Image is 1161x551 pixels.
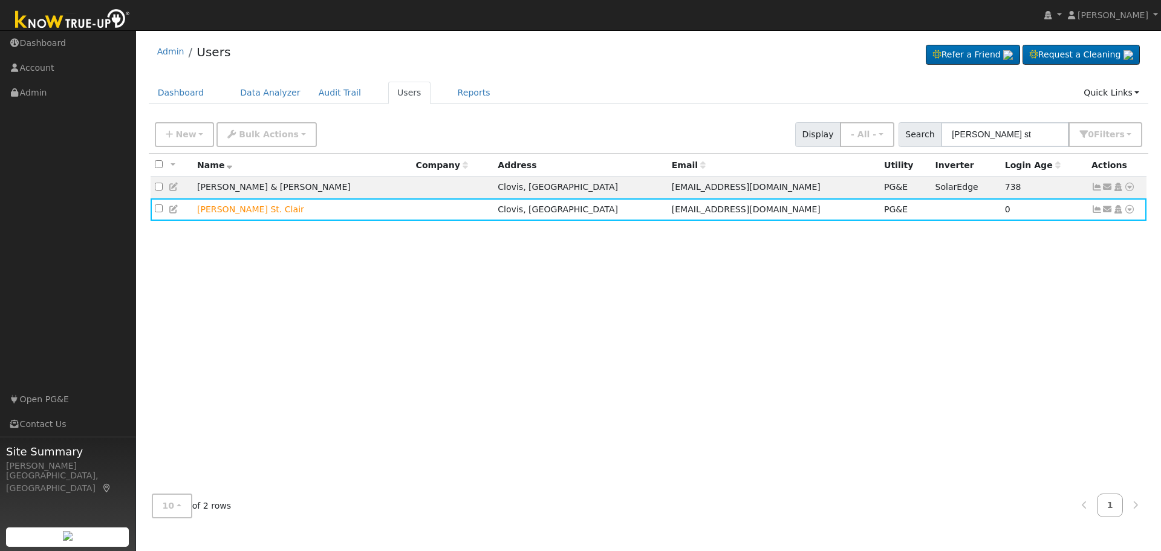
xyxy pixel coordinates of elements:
[935,182,978,192] span: SolarEdge
[1005,182,1021,192] span: 08/12/2023 6:45:19 PM
[1003,50,1013,60] img: retrieve
[102,483,112,493] a: Map
[672,182,821,192] span: [EMAIL_ADDRESS][DOMAIN_NAME]
[884,204,908,214] span: PG&E
[9,7,136,34] img: Know True-Up
[1102,203,1113,216] a: lynnejames522@gmail.com
[197,160,233,170] span: Name
[149,82,213,104] a: Dashboard
[926,45,1020,65] a: Refer a Friend
[884,182,908,192] span: PG&E
[1094,129,1125,139] span: Filter
[163,501,175,510] span: 10
[6,460,129,472] div: [PERSON_NAME]
[193,177,412,199] td: [PERSON_NAME] & [PERSON_NAME]
[1091,182,1102,192] a: Show Graph
[1091,159,1142,172] div: Actions
[493,177,667,199] td: Clovis, [GEOGRAPHIC_DATA]
[169,182,180,192] a: Edit User
[1005,204,1010,214] span: 08/19/2025 1:22:30 PM
[672,160,706,170] span: Email
[840,122,894,147] button: - All -
[175,129,196,139] span: New
[157,47,184,56] a: Admin
[1102,181,1113,194] a: stacey18@protonmail.com
[1113,204,1124,214] a: Login As
[498,159,663,172] div: Address
[1119,129,1124,139] span: s
[169,204,180,214] a: Edit User
[1091,204,1102,214] a: Show Graph
[449,82,499,104] a: Reports
[884,159,926,172] div: Utility
[197,45,230,59] a: Users
[1023,45,1140,65] a: Request a Cleaning
[1124,181,1135,194] a: Other actions
[1005,160,1061,170] span: Days since last login
[416,160,468,170] span: Company name
[493,198,667,221] td: Clovis, [GEOGRAPHIC_DATA]
[152,494,232,518] span: of 2 rows
[6,443,129,460] span: Site Summary
[1075,82,1148,104] a: Quick Links
[899,122,941,147] span: Search
[935,159,996,172] div: Inverter
[1068,122,1142,147] button: 0Filters
[1097,494,1124,517] a: 1
[231,82,310,104] a: Data Analyzer
[6,469,129,495] div: [GEOGRAPHIC_DATA], [GEOGRAPHIC_DATA]
[941,122,1069,147] input: Search
[1113,182,1124,192] a: Login As
[310,82,370,104] a: Audit Trail
[1078,10,1148,20] span: [PERSON_NAME]
[216,122,316,147] button: Bulk Actions
[388,82,431,104] a: Users
[672,204,821,214] span: [EMAIL_ADDRESS][DOMAIN_NAME]
[63,531,73,541] img: retrieve
[193,198,412,221] td: Lead
[795,122,841,147] span: Display
[239,129,299,139] span: Bulk Actions
[1124,50,1133,60] img: retrieve
[152,494,192,518] button: 10
[155,122,215,147] button: New
[1124,203,1135,216] a: Other actions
